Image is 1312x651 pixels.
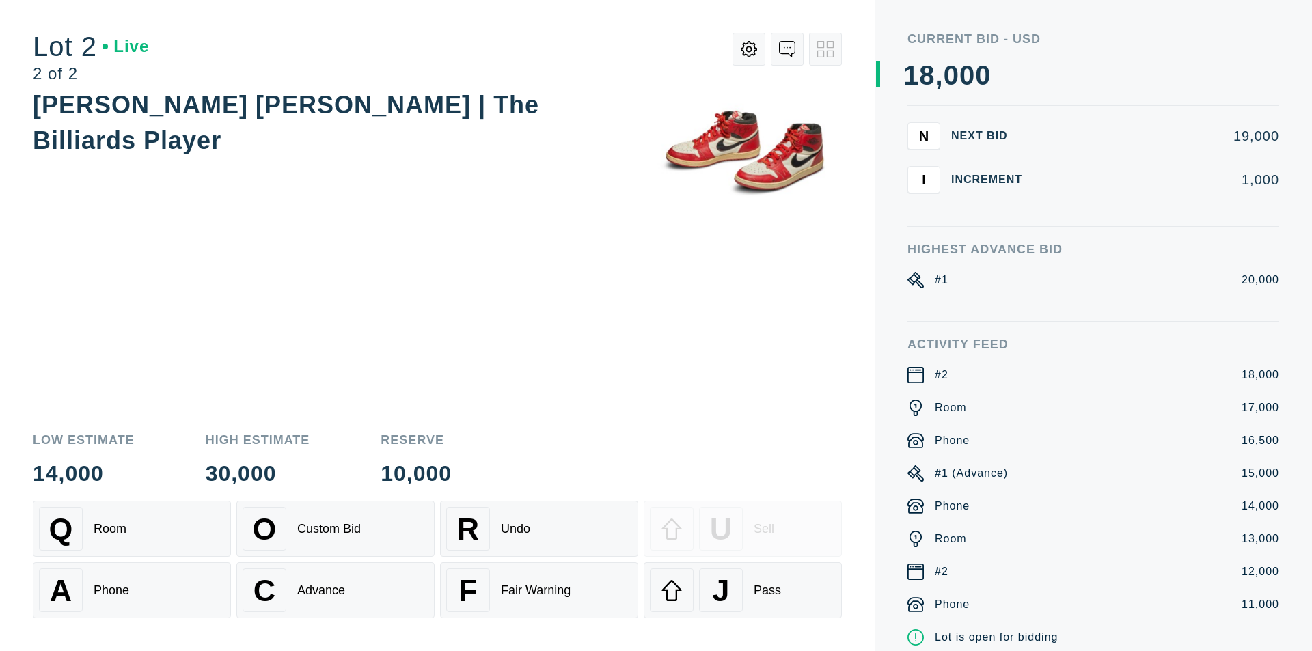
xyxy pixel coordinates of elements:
div: Phone [94,583,129,598]
div: 1 [903,61,919,89]
div: 30,000 [206,462,310,484]
div: Increment [951,174,1033,185]
span: A [50,573,72,608]
div: 11,000 [1242,596,1279,613]
div: Lot 2 [33,33,149,60]
div: Phone [935,498,970,514]
span: O [253,512,277,546]
button: JPass [644,562,842,618]
div: Phone [935,432,970,449]
div: #2 [935,367,948,383]
div: Room [935,531,967,547]
div: 18,000 [1242,367,1279,383]
div: Undo [501,522,530,536]
button: RUndo [440,501,638,557]
div: , [935,61,944,335]
div: #1 (Advance) [935,465,1008,482]
div: Low Estimate [33,434,135,446]
span: U [710,512,732,546]
div: Reserve [381,434,452,446]
div: 12,000 [1242,564,1279,580]
div: 20,000 [1242,272,1279,288]
div: Pass [754,583,781,598]
button: OCustom Bid [236,501,435,557]
div: Sell [754,522,774,536]
div: Room [94,522,126,536]
button: FFair Warning [440,562,638,618]
button: APhone [33,562,231,618]
span: F [459,573,477,608]
div: Live [102,38,149,55]
div: #1 [935,272,948,288]
div: 13,000 [1242,531,1279,547]
div: Lot is open for bidding [935,629,1058,646]
div: [PERSON_NAME] [PERSON_NAME] | The Billiards Player [33,91,539,154]
button: QRoom [33,501,231,557]
div: Room [935,400,967,416]
button: CAdvance [236,562,435,618]
span: J [712,573,729,608]
div: 14,000 [1242,498,1279,514]
div: Activity Feed [907,338,1279,350]
div: Next Bid [951,130,1033,141]
div: Phone [935,596,970,613]
div: Current Bid - USD [907,33,1279,45]
div: 2 of 2 [33,66,149,82]
div: High Estimate [206,434,310,446]
div: 0 [959,61,975,89]
div: 0 [944,61,959,89]
button: USell [644,501,842,557]
div: #2 [935,564,948,580]
span: Q [49,512,73,546]
div: 0 [975,61,991,89]
span: N [919,128,929,143]
div: 1,000 [1044,173,1279,186]
div: Fair Warning [501,583,571,598]
button: I [907,166,940,193]
span: I [922,171,926,187]
div: 15,000 [1242,465,1279,482]
div: Highest Advance Bid [907,243,1279,255]
div: Custom Bid [297,522,361,536]
span: R [457,512,479,546]
button: N [907,122,940,150]
div: 14,000 [33,462,135,484]
div: 17,000 [1242,400,1279,416]
span: C [254,573,275,608]
div: 10,000 [381,462,452,484]
div: 19,000 [1044,129,1279,143]
div: 16,500 [1242,432,1279,449]
div: Advance [297,583,345,598]
div: 8 [919,61,935,89]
